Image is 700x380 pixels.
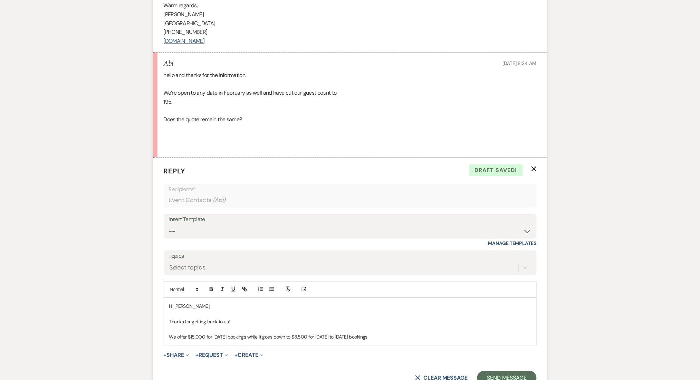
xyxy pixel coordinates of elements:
[164,28,537,37] p: [PHONE_NUMBER]
[164,37,205,45] a: [DOMAIN_NAME]
[234,352,238,358] span: +
[164,19,537,28] p: [GEOGRAPHIC_DATA]
[164,352,190,358] button: Share
[169,333,531,341] p: We offer $15,000 for [DATE] bookings while it goes down to $8,500 for [DATE] to [DATE] bookings
[195,352,228,358] button: Request
[164,71,537,150] div: hello and thanks for the information. We’re open to any date in February as well and have cut our...
[169,193,531,207] div: Event Contacts
[170,263,205,272] div: Select topics
[488,240,537,246] a: Manage Templates
[169,302,531,310] p: Hi [PERSON_NAME],
[164,167,186,175] span: Reply
[164,10,537,19] p: [PERSON_NAME]
[502,60,536,66] span: [DATE] 8:24 AM
[164,352,167,358] span: +
[169,185,531,194] p: Recipients*
[234,352,263,358] button: Create
[195,352,199,358] span: +
[469,164,523,176] span: Draft saved!
[164,59,174,68] h5: Abi
[213,196,226,205] span: ( Abi )
[169,251,531,261] label: Topics
[169,215,531,225] div: Insert Template
[169,318,531,325] p: Thanks for getting back to us!
[164,1,537,10] p: Warm regards,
